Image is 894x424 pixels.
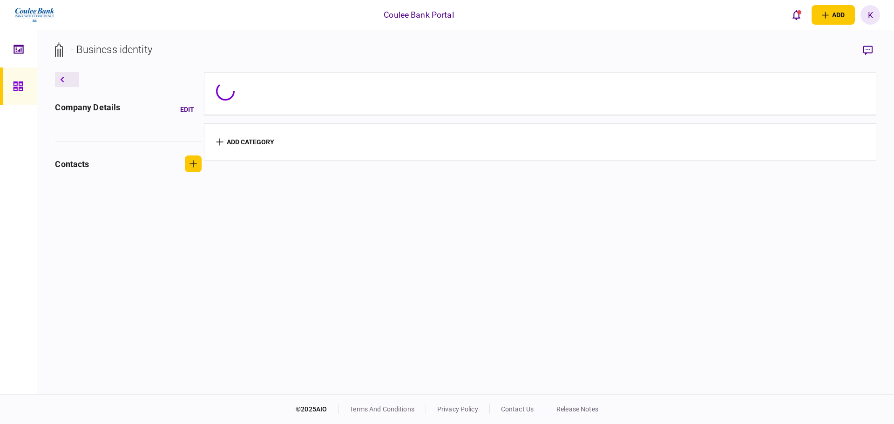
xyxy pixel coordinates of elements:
div: - Business identity [71,42,152,57]
a: contact us [501,405,534,413]
a: terms and conditions [350,405,414,413]
div: Coulee Bank Portal [384,9,454,21]
a: privacy policy [437,405,478,413]
button: open notifications list [786,5,806,25]
div: company details [55,101,120,118]
button: K [860,5,880,25]
img: client company logo [14,3,55,27]
button: Edit [173,101,202,118]
button: open adding identity options [812,5,855,25]
div: contacts [55,158,89,170]
div: © 2025 AIO [296,404,339,414]
button: add category [216,138,274,146]
a: release notes [556,405,598,413]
